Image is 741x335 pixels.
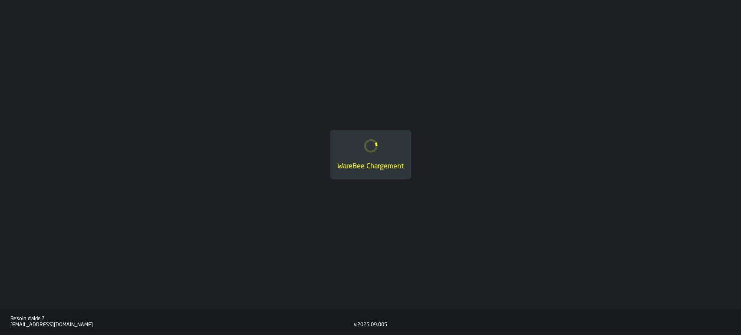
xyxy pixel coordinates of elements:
[357,322,387,328] div: 2025.09.005
[354,322,357,328] div: v.
[10,322,354,328] div: [EMAIL_ADDRESS][DOMAIN_NAME]
[10,316,354,322] div: Besoin d'aide ?
[337,161,404,172] div: WareBee Chargement
[10,316,354,328] a: Besoin d'aide ?[EMAIL_ADDRESS][DOMAIN_NAME]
